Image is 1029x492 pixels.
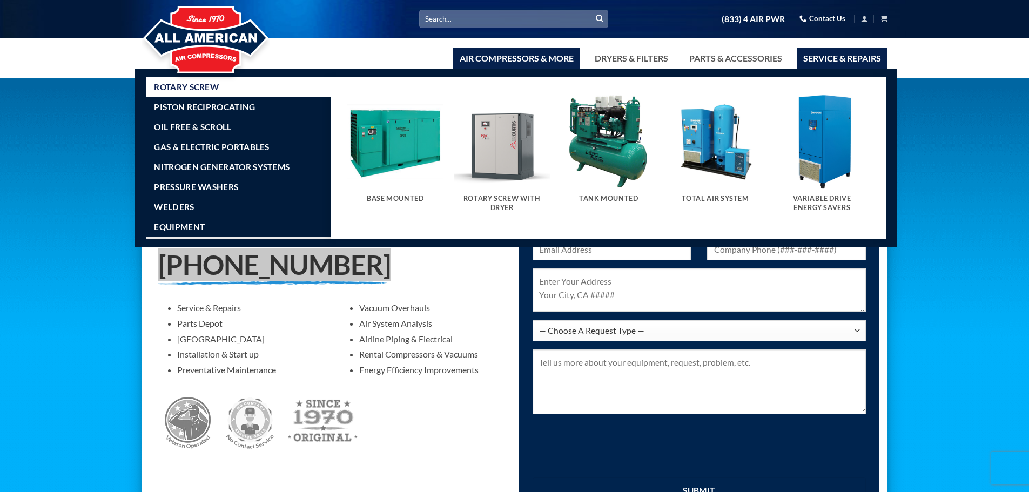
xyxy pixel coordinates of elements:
[533,239,691,260] input: Email Address
[359,302,506,313] p: Vacuum Overhauls
[359,334,506,344] p: Airline Piping & Electrical
[177,318,324,328] p: Parts Depot
[154,103,255,111] span: Piston Reciprocating
[722,10,785,29] a: (833) 4 AIR PWR
[353,194,438,203] h5: Base Mounted
[588,48,675,69] a: Dryers & Filters
[774,93,870,190] img: Variable Drive Energy Savers
[454,93,550,190] img: Rotary Screw With Dryer
[359,349,506,359] p: Rental Compressors & Vacuums
[347,93,443,214] a: Visit product category Base Mounted
[667,93,763,190] img: Total Air System
[177,302,324,313] p: Service & Repairs
[672,194,758,203] h5: Total Air System
[561,93,657,190] img: Tank Mounted
[154,123,231,131] span: Oil Free & Scroll
[158,248,391,281] a: [PHONE_NUMBER]
[154,143,269,151] span: Gas & Electric Portables
[533,427,697,469] iframe: reCAPTCHA
[419,10,608,28] input: Search…
[359,365,506,375] p: Energy Efficiency Improvements
[799,10,845,27] a: Contact Us
[154,83,219,91] span: Rotary Screw
[459,194,544,212] h5: Rotary Screw With Dryer
[561,93,657,214] a: Visit product category Tank Mounted
[454,93,550,223] a: Visit product category Rotary Screw With Dryer
[154,223,205,231] span: Equipment
[667,93,763,214] a: Visit product category Total Air System
[154,163,290,171] span: Nitrogen Generator Systems
[797,48,887,69] a: Service & Repairs
[154,203,194,211] span: Welders
[880,12,887,25] a: View cart
[707,239,866,260] input: Company Phone (###-###-####)
[861,12,868,25] a: Login
[177,365,324,375] p: Preventative Maintenance
[453,48,580,69] a: Air Compressors & More
[683,48,789,69] a: Parts & Accessories
[566,194,651,203] h5: Tank Mounted
[177,349,324,359] p: Installation & Start up
[591,11,608,27] button: Submit
[359,318,506,328] p: Air System Analysis
[154,183,238,191] span: Pressure Washers
[177,334,324,344] p: [GEOGRAPHIC_DATA]
[774,93,870,223] a: Visit product category Variable Drive Energy Savers
[779,194,865,212] h5: Variable Drive Energy Savers
[347,93,443,190] img: Base Mounted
